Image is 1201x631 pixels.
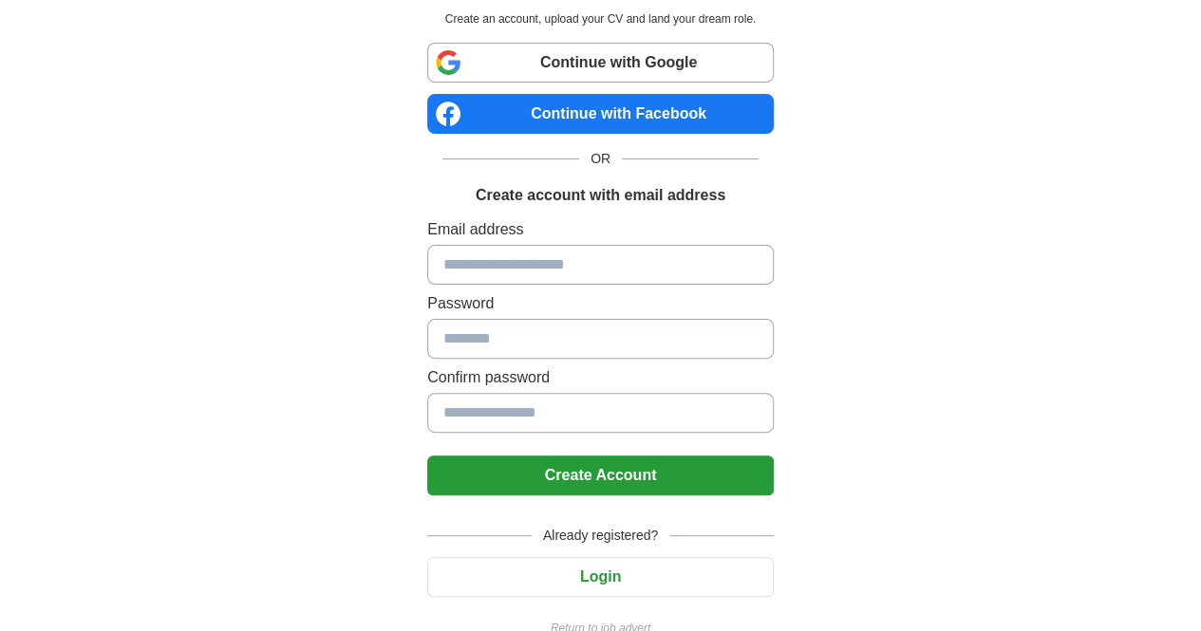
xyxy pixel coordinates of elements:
label: Email address [427,218,774,241]
a: Continue with Facebook [427,94,774,134]
span: OR [579,149,622,169]
label: Confirm password [427,366,774,389]
a: Login [427,568,774,585]
span: Already registered? [532,526,669,546]
h1: Create account with email address [476,184,725,207]
p: Create an account, upload your CV and land your dream role. [431,10,770,28]
button: Login [427,557,774,597]
label: Password [427,292,774,315]
button: Create Account [427,455,774,495]
a: Continue with Google [427,43,774,83]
